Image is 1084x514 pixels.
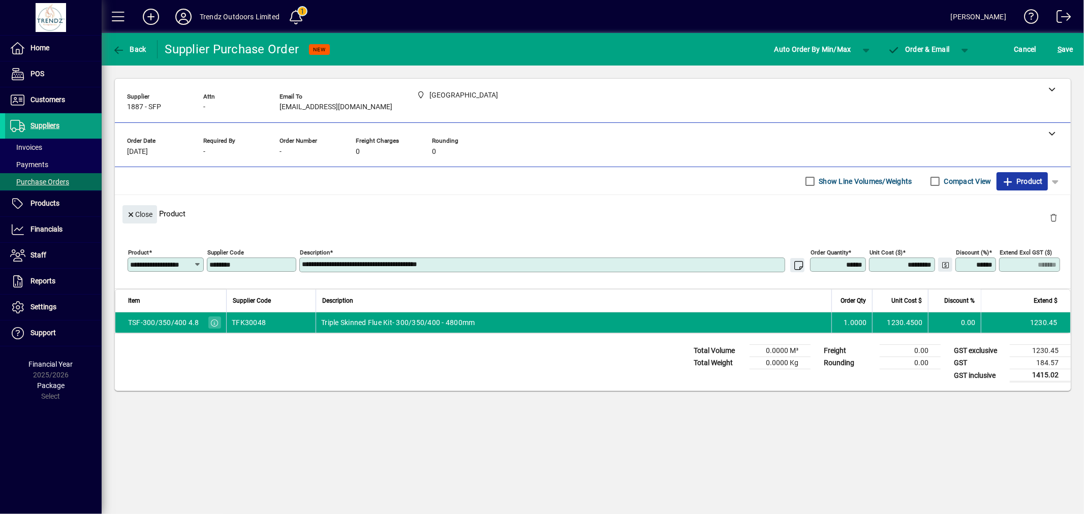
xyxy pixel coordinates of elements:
a: Support [5,320,102,346]
span: Discount % [944,295,975,306]
td: Freight [819,345,880,357]
a: Logout [1049,2,1071,35]
span: Staff [30,251,46,259]
td: GST exclusive [949,345,1010,357]
td: Total Volume [689,345,750,357]
span: S [1058,45,1062,53]
span: Package [37,381,65,390]
a: Purchase Orders [5,173,102,190]
span: Unit Cost $ [891,295,922,306]
span: Payments [10,160,48,169]
span: Purchase Orders [10,178,69,186]
mat-label: Order Quantity [811,249,848,256]
span: Reports [30,277,55,285]
td: GST inclusive [949,369,1010,382]
mat-label: Discount (%) [956,249,989,256]
a: Payments [5,156,102,173]
div: TSF-300/350/400 4.8 [128,317,199,328]
mat-label: Unit Cost ($) [870,249,903,256]
span: Suppliers [30,121,59,130]
a: Products [5,191,102,216]
app-page-header-button: Back [102,40,158,58]
span: Financial Year [29,360,73,368]
span: ave [1058,41,1073,57]
td: 184.57 [1010,357,1071,369]
span: Supplier Code [233,295,271,306]
span: Back [112,45,146,53]
button: Profile [167,8,200,26]
td: Rounding [819,357,880,369]
div: Trendz Outdoors Limited [200,9,280,25]
td: 0.00 [928,312,981,333]
td: 0.00 [880,357,941,369]
span: Description [322,295,353,306]
a: Customers [5,87,102,113]
span: Settings [30,303,56,311]
td: 1230.45 [981,312,1070,333]
span: Cancel [1014,41,1037,57]
td: 0.00 [880,345,941,357]
mat-label: Extend excl GST ($) [1000,249,1052,256]
button: Delete [1041,205,1066,230]
span: NEW [313,46,326,53]
span: Invoices [10,143,42,151]
span: [DATE] [127,148,148,156]
span: - [203,103,205,111]
button: Back [110,40,149,58]
span: 0 [356,148,360,156]
div: Product [115,195,1071,232]
button: Auto Order By Min/Max [769,40,856,58]
span: Item [128,295,140,306]
td: TFK30048 [226,312,316,333]
span: - [203,148,205,156]
button: Cancel [1012,40,1039,58]
button: Save [1055,40,1076,58]
span: Order Qty [841,295,866,306]
span: Home [30,44,49,52]
td: Total Weight [689,357,750,369]
td: 1.0000 [831,312,872,333]
span: Financials [30,225,63,233]
a: Invoices [5,139,102,156]
span: Close [127,206,153,223]
span: Product [1002,173,1043,189]
span: Products [30,199,59,207]
span: - [280,148,282,156]
span: Auto Order By Min/Max [775,41,851,57]
td: 1415.02 [1010,369,1071,382]
button: Close [122,205,157,223]
td: 1230.4500 [872,312,928,333]
a: Home [5,36,102,61]
a: Knowledge Base [1016,2,1039,35]
label: Compact View [942,176,992,186]
span: POS [30,70,44,78]
span: [EMAIL_ADDRESS][DOMAIN_NAME] [280,103,392,111]
div: Supplier Purchase Order [165,41,299,57]
a: Settings [5,295,102,320]
span: Support [30,329,56,337]
span: 1887 - SFP [127,103,161,111]
td: 1230.45 [1010,345,1071,357]
button: Change Price Levels [938,258,952,272]
app-page-header-button: Close [120,209,160,218]
button: Product [997,172,1048,190]
mat-label: Product [128,249,149,256]
a: Reports [5,269,102,294]
td: 0.0000 M³ [750,345,811,357]
a: Staff [5,243,102,268]
mat-label: Description [300,249,330,256]
span: 0 [432,148,436,156]
td: GST [949,357,1010,369]
span: Triple Skinned Flue Kit- 300/350/400 - 4800mm [321,317,475,328]
td: 0.0000 Kg [750,357,811,369]
app-page-header-button: Delete [1041,213,1066,222]
span: Customers [30,95,65,104]
a: Financials [5,217,102,242]
span: Extend $ [1034,295,1058,306]
mat-label: Supplier Code [207,249,244,256]
button: Order & Email [883,40,955,58]
button: Add [135,8,167,26]
div: [PERSON_NAME] [951,9,1006,25]
label: Show Line Volumes/Weights [817,176,912,186]
a: POS [5,61,102,87]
